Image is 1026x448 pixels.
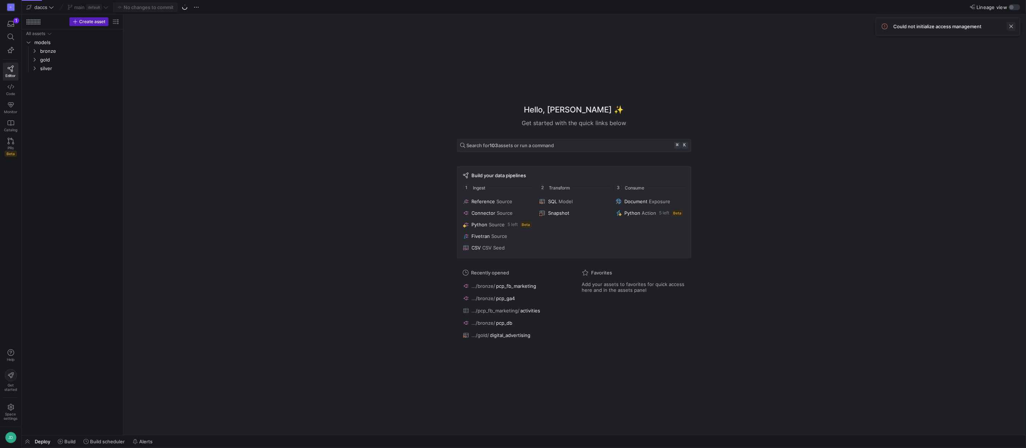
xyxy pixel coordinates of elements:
span: Lineage view [976,4,1007,10]
span: Beta [5,151,17,157]
button: ConnectorSource [462,209,534,217]
span: .../bronze/ [472,283,496,289]
span: Beta [672,210,683,216]
button: JD [3,430,18,445]
a: D [3,1,18,13]
button: ReferenceSource [462,197,534,206]
a: Editor [3,63,18,81]
div: Press SPACE to select this row. [25,29,120,38]
button: Build scheduler [80,435,128,448]
span: 5 left [508,222,518,227]
span: Source [497,210,513,216]
span: Source [492,233,508,239]
a: Spacesettings [3,401,18,424]
div: Get started with the quick links below [457,119,691,127]
button: .../bronze/pcp_ga4 [461,294,568,303]
button: PythonSource5 leftBeta [462,220,534,229]
span: Document [624,199,647,204]
button: SQLModel [538,197,610,206]
span: Code [6,91,15,96]
span: Favorites [591,270,612,276]
span: Exposure [649,199,670,204]
div: 1 [13,18,19,24]
span: .../bronze/ [472,320,496,326]
a: Catalog [3,117,18,135]
span: .../pcp_fb_marketing/ [472,308,520,313]
span: Search for assets or run a command [467,142,554,148]
a: Monitor [3,99,18,117]
button: Help [3,346,18,365]
div: Press SPACE to select this row. [25,47,120,55]
button: .../pcp_fb_marketing/activities [461,306,568,315]
span: activities [521,308,540,313]
span: Catalog [4,128,17,132]
button: Build [55,435,79,448]
span: Action [642,210,656,216]
span: Editor [6,73,16,78]
span: Python [624,210,640,216]
a: PRsBeta [3,135,18,159]
span: Connector [472,210,496,216]
button: Alerts [129,435,156,448]
span: pcp_fb_marketing [496,283,536,289]
span: Get started [4,383,17,392]
span: Recently opened [471,270,509,276]
span: pcp_db [496,320,513,326]
span: Reference [472,199,495,204]
span: Build your data pipelines [472,172,526,178]
span: daccs [34,4,47,10]
span: .../gold/ [472,332,490,338]
span: Create asset [79,19,105,24]
button: DocumentExposure [614,197,686,206]
a: Code [3,81,18,99]
button: FivetranSource [462,232,534,240]
span: CSV Seed [483,245,505,251]
span: Help [6,357,15,362]
strong: 103 [490,142,499,148]
span: models [34,38,119,47]
span: pcp_ga4 [496,295,515,301]
span: Source [489,222,505,227]
button: Create asset [69,17,108,26]
span: gold [40,56,119,64]
button: 1 [3,17,18,30]
button: .../bronze/pcp_fb_marketing [461,281,568,291]
span: Build scheduler [90,439,125,444]
h1: Hello, [PERSON_NAME] ✨ [524,104,624,116]
button: .../gold/digital_advertising [461,330,568,340]
span: Beta [521,222,531,227]
div: Press SPACE to select this row. [25,64,120,73]
button: CSVCSV Seed [462,243,534,252]
span: bronze [40,47,119,55]
span: Could not initialize access management [893,24,982,29]
div: All assets [26,31,45,36]
span: Model [559,199,573,204]
div: Press SPACE to select this row. [25,38,120,47]
span: Deploy [35,439,50,444]
button: daccs [25,3,56,12]
div: D [7,4,14,11]
span: digital_advertising [490,332,531,338]
span: Monitor [4,110,17,114]
span: CSV [472,245,481,251]
div: Press SPACE to select this row. [25,55,120,64]
div: JD [5,432,17,443]
span: SQL [548,199,557,204]
span: 5 left [659,210,669,216]
span: Space settings [4,412,18,421]
button: Getstarted [3,366,18,394]
span: Snapshot [548,210,569,216]
button: Snapshot [538,209,610,217]
span: Add your assets to favorites for quick access here and in the assets panel [582,281,685,293]
span: Python [472,222,488,227]
span: Fivetran [472,233,490,239]
button: .../bronze/pcp_db [461,318,568,328]
kbd: k [681,142,688,149]
button: Search for103assets or run a command⌘k [457,139,691,152]
span: Source [497,199,513,204]
button: PythonAction5 leftBeta [614,209,686,217]
kbd: ⌘ [674,142,681,149]
span: Alerts [139,439,153,444]
span: PRs [8,146,14,150]
span: silver [40,64,119,73]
